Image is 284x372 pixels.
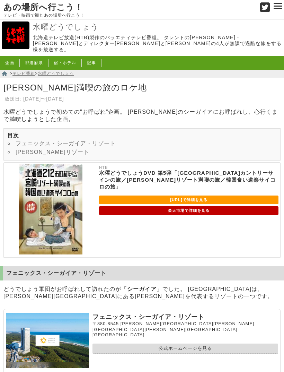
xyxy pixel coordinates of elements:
[92,344,278,354] a: 公式ホームページを見る
[260,7,270,12] a: Twitter (@go_thesights)
[6,313,89,368] img: フェニックス・シーガイア・リゾート
[23,95,64,103] td: [DATE]〜[DATE]
[3,13,253,18] p: テレビ・映画で観たあの場所へ行こう！
[92,321,254,337] span: [PERSON_NAME][GEOGRAPHIC_DATA][PERSON_NAME][GEOGRAPHIC_DATA][PERSON_NAME][GEOGRAPHIC_DATA][GEOGRA...
[54,60,76,65] a: 宿・ホテル
[3,3,83,12] a: あの場所へ行こう！
[38,71,74,76] a: 水曜どうでしょう
[99,170,278,190] p: 水曜どうでしょうDVD 第5弾「[GEOGRAPHIC_DATA]カントリーサインの旅／[PERSON_NAME]リゾート満喫の旅／韓国食い道楽サイコロの旅」
[2,21,29,49] img: 水曜どうでしょう
[92,313,278,321] p: フェニックス・シーガイア・リゾート
[99,164,278,170] p: HTB
[19,164,82,254] img: 水曜どうでしょうDVD 第5弾「北海道212市町村カントリーサインの旅／宮崎リゾート満喫の旅／韓国食い道楽サイコロの旅」
[99,206,278,215] a: 楽天市場で詳細を見る
[87,60,96,65] a: 記事
[99,196,278,204] a: [URL]で詳細を見る
[2,44,29,50] a: 水曜どうでしょう
[12,71,35,76] a: テレビ番組
[4,95,22,103] th: 放送日:
[33,22,282,32] a: 水曜どうでしょう
[127,286,157,292] strong: シーガイア
[92,321,119,326] span: 〒880-8545
[16,149,89,155] a: [PERSON_NAME]リゾート
[5,60,14,65] a: 企画
[19,250,82,256] a: 水曜どうでしょうDVD 第5弾「北海道212市町村カントリーサインの旅／宮崎リゾート満喫の旅／韓国食い道楽サイコロの旅」
[16,140,116,146] a: フェニックス・シーガイア・リゾート
[25,60,43,65] a: 都道府県
[33,35,282,53] p: 北海道テレビ放送(HTB)製作のバラエティテレビ番組。 タレントの[PERSON_NAME]・[PERSON_NAME]とディレクター[PERSON_NAME]と[PERSON_NAME]の4人...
